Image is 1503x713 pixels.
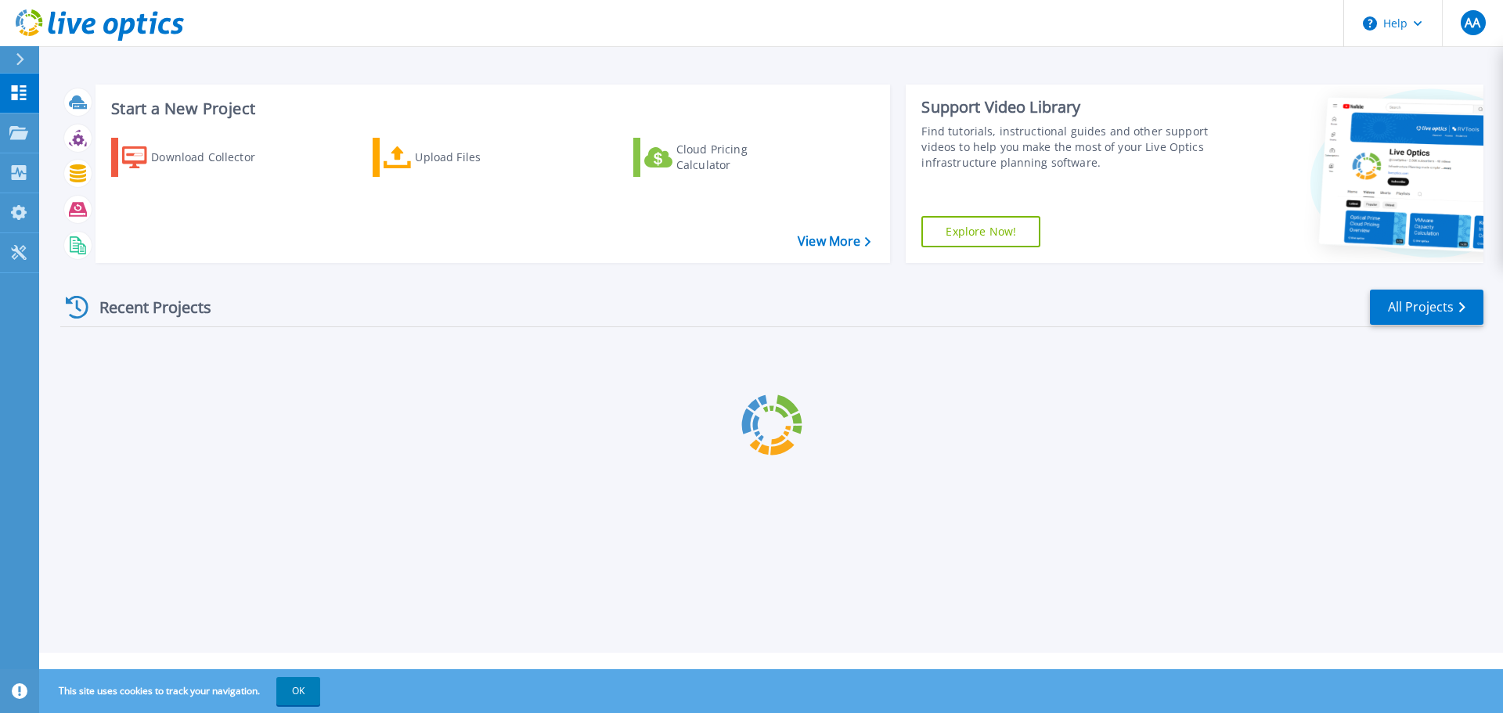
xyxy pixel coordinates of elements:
div: Cloud Pricing Calculator [676,142,802,173]
a: View More [798,234,870,249]
a: Explore Now! [921,216,1040,247]
span: This site uses cookies to track your navigation. [43,677,320,705]
a: Cloud Pricing Calculator [633,138,808,177]
span: AA [1465,16,1480,29]
button: OK [276,677,320,705]
a: All Projects [1370,290,1483,325]
a: Download Collector [111,138,286,177]
div: Download Collector [151,142,276,173]
a: Upload Files [373,138,547,177]
h3: Start a New Project [111,100,870,117]
div: Find tutorials, instructional guides and other support videos to help you make the most of your L... [921,124,1216,171]
div: Support Video Library [921,97,1216,117]
div: Upload Files [415,142,540,173]
div: Recent Projects [60,288,232,326]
